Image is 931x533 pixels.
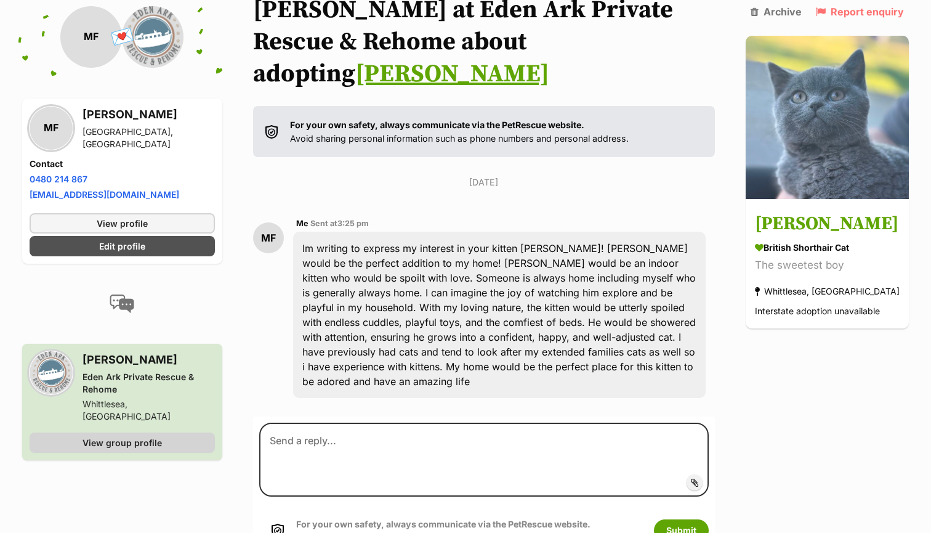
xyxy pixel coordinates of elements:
[751,6,802,17] a: Archive
[83,398,215,423] div: Whittlesea, [GEOGRAPHIC_DATA]
[108,24,136,51] span: 💌
[746,201,909,329] a: [PERSON_NAME] British Shorthair Cat The sweetest boy Whittlesea, [GEOGRAPHIC_DATA] Interstate ado...
[746,36,909,199] img: Taylor
[30,351,73,394] img: Eden Ark Private Rescue & Rehome profile pic
[83,126,215,150] div: [GEOGRAPHIC_DATA], [GEOGRAPHIC_DATA]
[99,240,145,253] span: Edit profile
[30,213,215,234] a: View profile
[83,351,215,368] h3: [PERSON_NAME]
[290,118,629,145] p: Avoid sharing personal information such as phone numbers and personal address.
[296,219,308,228] span: Me
[110,295,134,313] img: conversation-icon-4a6f8262b818ee0b60e3300018af0b2d0b884aa5de6e9bcb8d3d4eeb1a70a7c4.svg
[30,433,215,453] a: View group profile
[30,189,179,200] a: [EMAIL_ADDRESS][DOMAIN_NAME]
[290,120,584,130] strong: For your own safety, always communicate via the PetRescue website.
[253,222,284,253] div: MF
[310,219,369,228] span: Sent at
[122,6,183,68] img: Eden Ark Private Rescue & Rehome profile pic
[296,519,590,529] strong: For your own safety, always communicate via the PetRescue website.
[337,219,369,228] span: 3:25 pm
[83,106,215,123] h3: [PERSON_NAME]
[83,371,215,396] div: Eden Ark Private Rescue & Rehome
[30,174,87,184] a: 0480 214 867
[755,283,900,300] div: Whittlesea, [GEOGRAPHIC_DATA]
[755,258,900,274] div: The sweetest boy
[60,6,122,68] div: MF
[30,236,215,256] a: Edit profile
[816,6,904,17] a: Report enquiry
[755,242,900,254] div: British Shorthair Cat
[83,436,162,449] span: View group profile
[755,306,880,317] span: Interstate adoption unavailable
[30,107,73,150] div: MF
[755,211,900,238] h3: [PERSON_NAME]
[253,176,715,189] p: [DATE]
[97,217,148,230] span: View profile
[293,232,706,398] div: Im writing to express my interest in your kitten [PERSON_NAME]! [PERSON_NAME] would be the perfec...
[355,59,549,89] a: [PERSON_NAME]
[30,158,215,170] h4: Contact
